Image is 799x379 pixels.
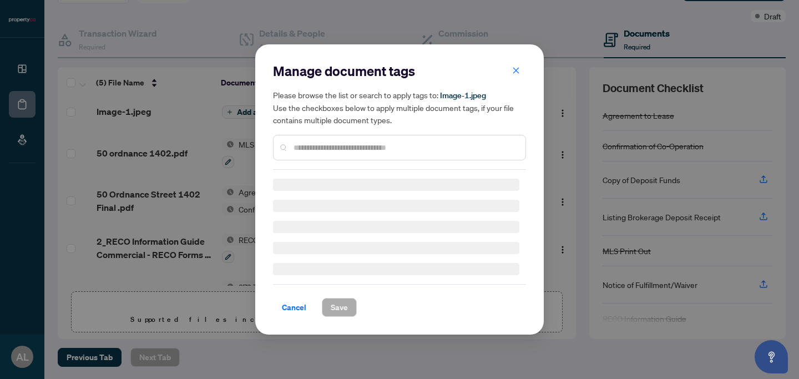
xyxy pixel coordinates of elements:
[512,67,520,74] span: close
[282,299,306,316] span: Cancel
[755,340,788,373] button: Open asap
[273,62,526,80] h2: Manage document tags
[273,89,526,126] h5: Please browse the list or search to apply tags to: Use the checkboxes below to apply multiple doc...
[322,298,357,317] button: Save
[440,90,486,100] span: Image-1.jpeg
[273,298,315,317] button: Cancel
